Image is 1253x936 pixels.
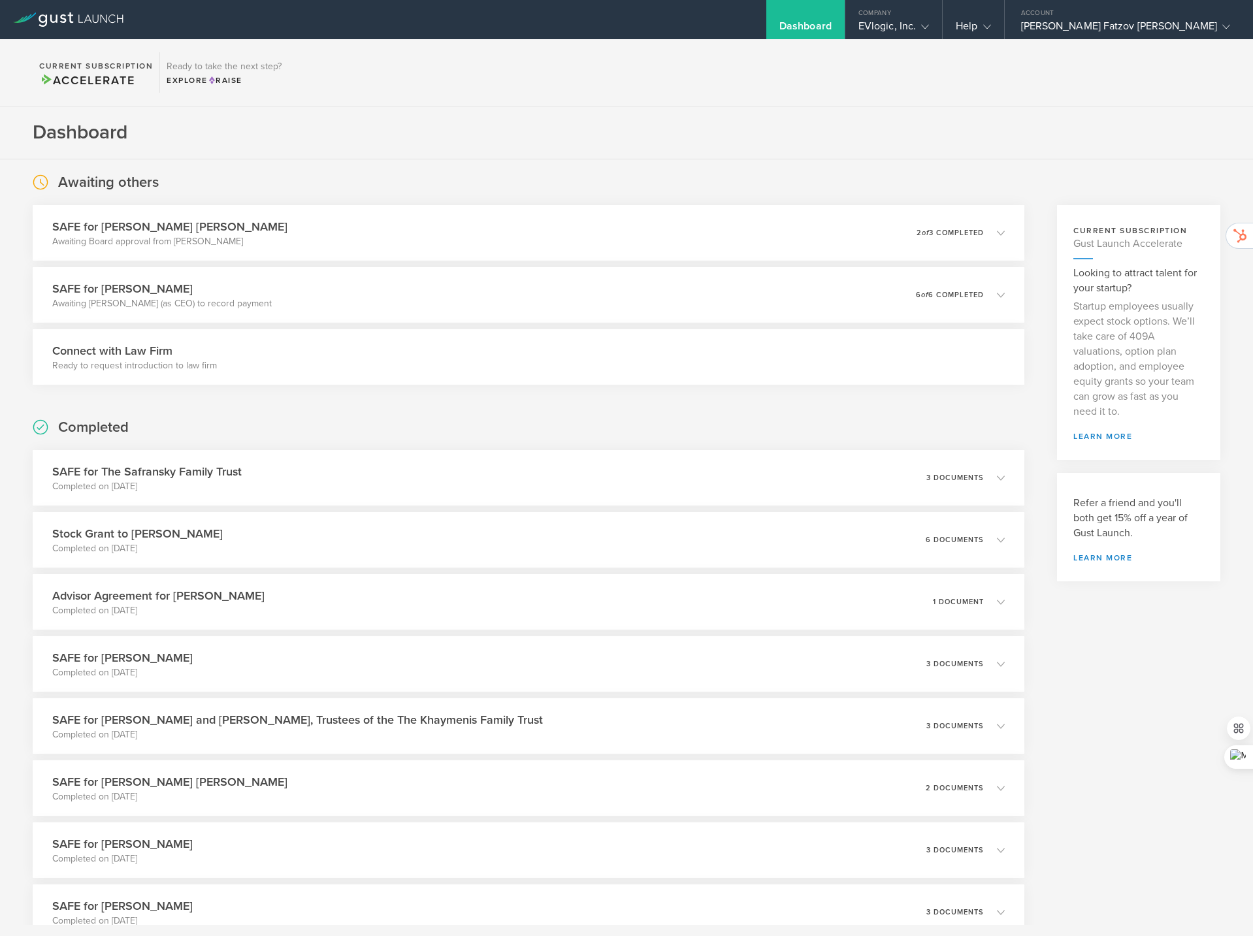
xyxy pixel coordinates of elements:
[52,297,272,310] p: Awaiting [PERSON_NAME] (as CEO) to record payment
[52,835,193,852] h3: SAFE for [PERSON_NAME]
[52,728,543,741] p: Completed on [DATE]
[52,666,193,679] p: Completed on [DATE]
[1021,20,1230,39] div: [PERSON_NAME] Fatzov [PERSON_NAME]
[52,463,242,480] h3: SAFE for The Safransky Family Trust
[926,474,984,481] p: 3 documents
[52,342,217,359] h3: Connect with Law Firm
[1073,496,1204,541] h3: Refer a friend and you'll both get 15% off a year of Gust Launch.
[933,598,984,605] p: 1 document
[39,73,135,88] span: Accelerate
[167,62,282,71] h3: Ready to take the next step?
[1073,266,1204,296] h3: Looking to attract talent for your startup?
[52,480,242,493] p: Completed on [DATE]
[58,173,159,192] h2: Awaiting others
[1073,236,1204,251] h4: Gust Launch Accelerate
[159,52,288,93] div: Ready to take the next step?ExploreRaise
[926,660,984,668] p: 3 documents
[52,790,287,803] p: Completed on [DATE]
[52,897,193,914] h3: SAFE for [PERSON_NAME]
[858,20,929,39] div: EVlogic, Inc.
[52,914,193,928] p: Completed on [DATE]
[917,229,984,236] p: 2 3 completed
[916,291,984,299] p: 6 6 completed
[1073,299,1204,419] p: Startup employees usually expect stock options. We’ll take care of 409A valuations, option plan a...
[956,20,990,39] div: Help
[1073,432,1204,440] a: learn more
[52,711,543,728] h3: SAFE for [PERSON_NAME] and [PERSON_NAME], Trustees of the The Khaymenis Family Trust
[52,542,223,555] p: Completed on [DATE]
[208,76,242,85] span: Raise
[52,280,272,297] h3: SAFE for [PERSON_NAME]
[52,218,287,235] h3: SAFE for [PERSON_NAME] [PERSON_NAME]
[52,773,287,790] h3: SAFE for [PERSON_NAME] [PERSON_NAME]
[52,359,217,372] p: Ready to request introduction to law firm
[52,649,193,666] h3: SAFE for [PERSON_NAME]
[926,847,984,854] p: 3 documents
[167,74,282,86] div: Explore
[926,536,984,543] p: 6 documents
[926,909,984,916] p: 3 documents
[1073,554,1204,562] a: Learn more
[52,525,223,542] h3: Stock Grant to [PERSON_NAME]
[1073,225,1204,236] h3: current subscription
[52,587,265,604] h3: Advisor Agreement for [PERSON_NAME]
[58,418,129,437] h2: Completed
[921,291,928,299] em: of
[926,784,984,792] p: 2 documents
[52,852,193,865] p: Completed on [DATE]
[926,722,984,730] p: 3 documents
[52,235,287,248] p: Awaiting Board approval from [PERSON_NAME]
[39,62,153,70] h2: Current Subscription
[1188,873,1253,936] iframe: Chat Widget
[779,20,832,39] div: Dashboard
[922,229,929,237] em: of
[52,604,265,617] p: Completed on [DATE]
